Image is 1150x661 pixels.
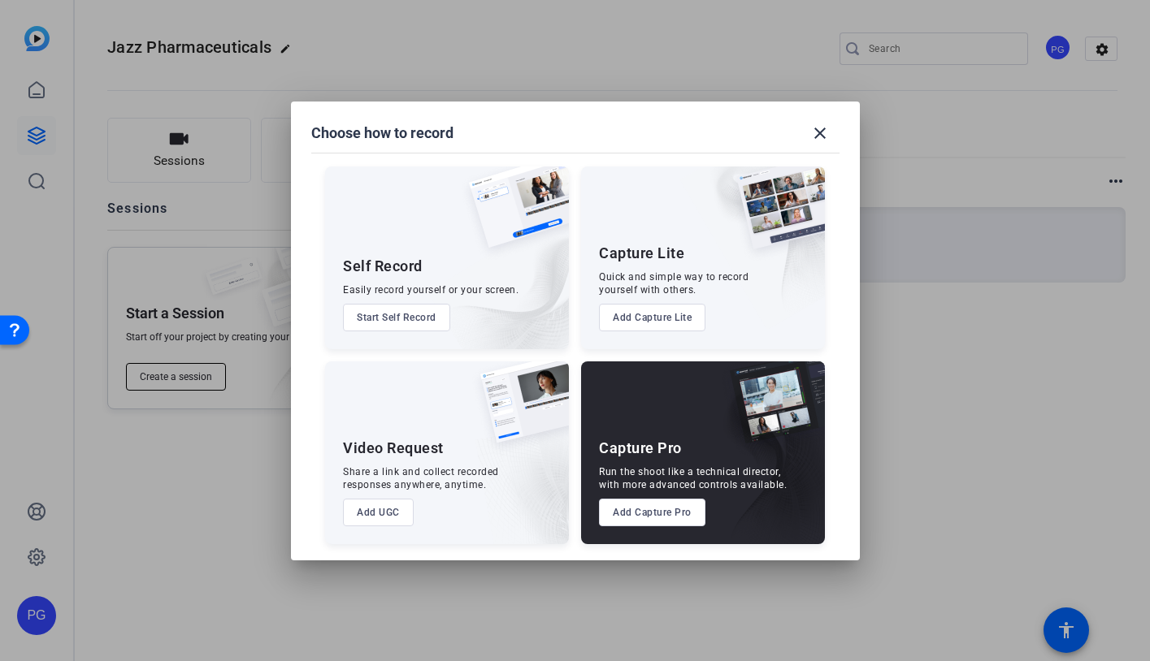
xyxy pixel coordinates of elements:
[457,166,569,264] img: self-record.png
[599,499,705,526] button: Add Capture Pro
[427,201,569,349] img: embarkstudio-self-record.png
[343,283,519,296] div: Easily record yourself or your screen.
[679,166,825,329] img: embarkstudio-capture-lite.png
[724,166,825,266] img: capture-lite.png
[468,361,569,460] img: ugc-content.png
[343,499,414,526] button: Add UGC
[343,257,423,276] div: Self Record
[705,382,825,544] img: embarkstudio-capture-pro.png
[475,412,569,544] img: embarkstudio-ugc-content.png
[599,439,682,458] div: Capture Pro
[343,439,444,458] div: Video Request
[599,244,684,263] div: Capture Lite
[311,123,453,143] h1: Choose how to record
[343,304,450,331] button: Start Self Record
[599,304,705,331] button: Add Capture Lite
[599,270,749,296] div: Quick and simple way to record yourself with others.
[599,465,787,491] div: Run the shoot like a technical director, with more advanced controls available.
[810,123,830,143] mat-icon: close
[718,361,825,460] img: capture-pro.png
[343,465,499,491] div: Share a link and collect recorded responses anywhere, anytime.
